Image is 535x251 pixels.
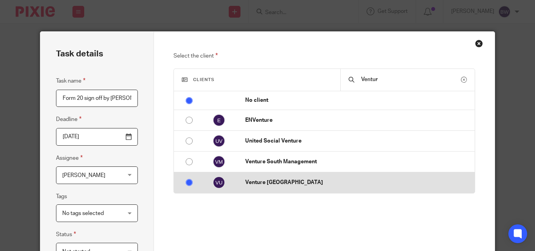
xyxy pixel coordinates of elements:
p: ENVenture [245,116,471,124]
label: Deadline [56,115,81,124]
p: United Social Venture [245,137,471,145]
input: Pick a date [56,128,138,146]
p: Select the client [174,51,475,61]
p: Venture South Management [245,158,471,166]
img: svg%3E [213,135,225,147]
span: No tags selected [62,211,104,216]
p: Venture [GEOGRAPHIC_DATA] [245,179,471,186]
input: Task name [56,90,138,107]
label: Status [56,230,76,239]
p: No client [245,96,471,104]
span: [PERSON_NAME] [62,173,105,178]
span: Clients [193,78,215,82]
h2: Task details [56,47,103,61]
img: svg%3E [213,155,225,168]
img: svg%3E [213,114,225,126]
img: svg%3E [213,176,225,189]
label: Tags [56,193,67,200]
label: Task name [56,76,85,85]
div: Close this dialog window [475,40,483,47]
label: Assignee [56,153,83,163]
input: Search... [360,75,461,84]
